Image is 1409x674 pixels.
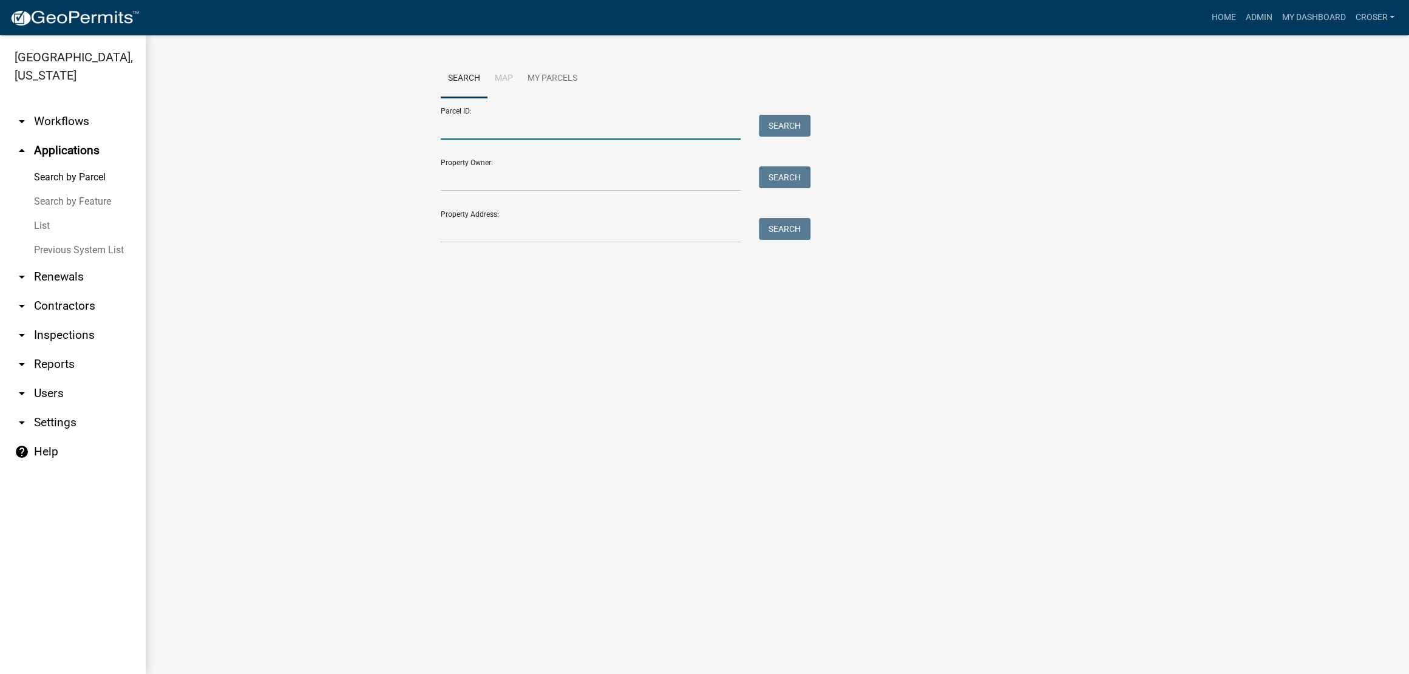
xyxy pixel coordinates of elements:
[1277,6,1350,29] a: My Dashboard
[15,270,29,284] i: arrow_drop_down
[441,60,487,98] a: Search
[759,115,810,137] button: Search
[15,328,29,342] i: arrow_drop_down
[1206,6,1240,29] a: Home
[1240,6,1277,29] a: Admin
[15,114,29,129] i: arrow_drop_down
[15,444,29,459] i: help
[520,60,585,98] a: My Parcels
[759,166,810,188] button: Search
[15,143,29,158] i: arrow_drop_up
[15,357,29,372] i: arrow_drop_down
[759,218,810,240] button: Search
[15,386,29,401] i: arrow_drop_down
[15,415,29,430] i: arrow_drop_down
[1350,6,1399,29] a: croser
[15,299,29,313] i: arrow_drop_down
